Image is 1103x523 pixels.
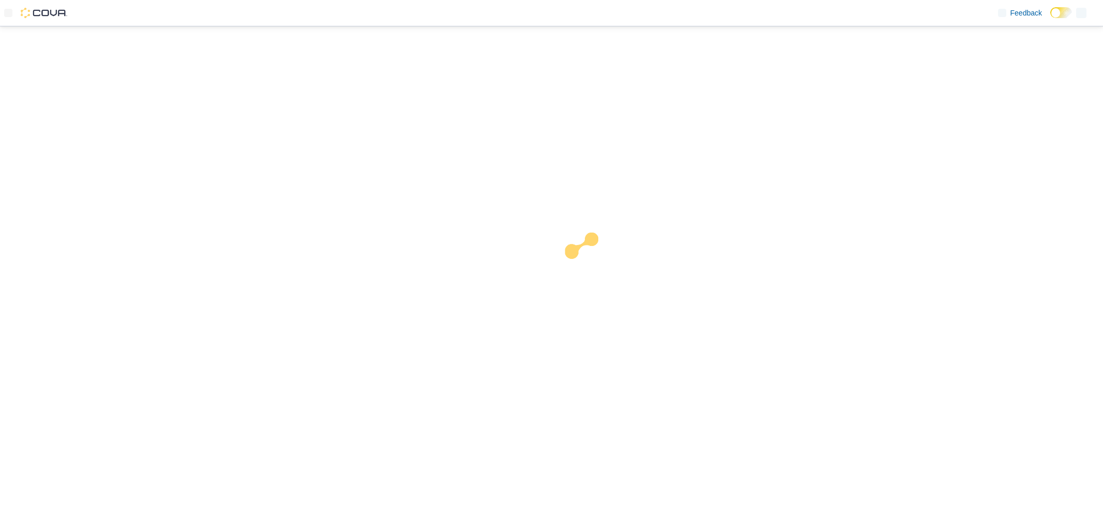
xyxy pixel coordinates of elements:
img: Cova [21,8,67,18]
span: Dark Mode [1050,18,1051,19]
img: cova-loader [552,225,629,302]
span: Feedback [1010,8,1042,18]
input: Dark Mode [1050,7,1072,18]
a: Feedback [994,3,1046,23]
